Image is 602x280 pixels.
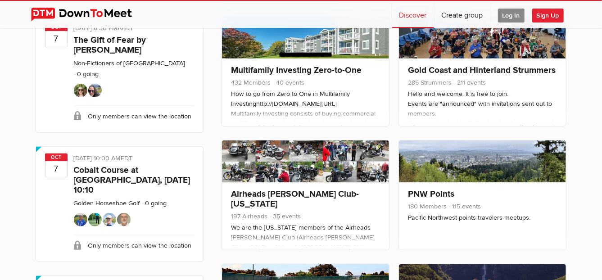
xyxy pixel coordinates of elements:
b: 7 [45,31,67,47]
span: 180 Members [408,203,447,210]
div: [DATE] 6:30 PM [74,23,194,35]
span: Oct [45,154,68,161]
span: Australia/Sydney [118,24,134,32]
a: Golden Horseshoe Golf [74,199,140,207]
div: Pacific Northwest points travelers meetups. [408,213,557,223]
b: 7 [45,161,67,177]
div: Only members can view the location [74,235,194,255]
a: PNW Points [408,189,454,199]
a: Airheads [PERSON_NAME] Club-[US_STATE] [231,189,359,209]
a: Cobalt Course at [GEOGRAPHIC_DATA], [DATE] 10:10 [74,165,190,195]
span: Log In [498,9,525,23]
span: 115 events [448,203,481,210]
img: LianaK [74,84,87,97]
li: 0 going [74,70,99,78]
a: Multifamily Investing Zero-to-One [231,65,362,76]
span: 197 Airheads [231,212,267,220]
a: Sign Up [532,1,571,28]
a: Gold Coast and Hinterland Strummers [408,65,556,76]
span: 432 Members [231,79,271,86]
a: Log In [491,1,532,28]
a: Discover [392,1,434,28]
div: Only members can view the location [74,106,194,126]
a: Create group [435,1,490,28]
img: Mike N [103,213,116,226]
img: DownToMeet [31,8,146,21]
img: Beth the golf gal [74,213,87,226]
span: America/Toronto [121,154,133,162]
span: 211 events [453,79,486,86]
a: The Gift of Fear by [PERSON_NAME] [74,35,146,55]
img: TerryS [88,84,102,97]
img: Casemaker [88,213,102,226]
span: Sign Up [532,9,564,23]
span: 285 Strummers [408,79,452,86]
div: [DATE] 10:00 AM [74,154,194,165]
span: 35 events [269,212,301,220]
li: 0 going [142,199,167,207]
a: Non-Fictioners of [GEOGRAPHIC_DATA] [74,59,186,67]
img: Greg Mais [117,213,131,226]
span: 40 events [272,79,304,86]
